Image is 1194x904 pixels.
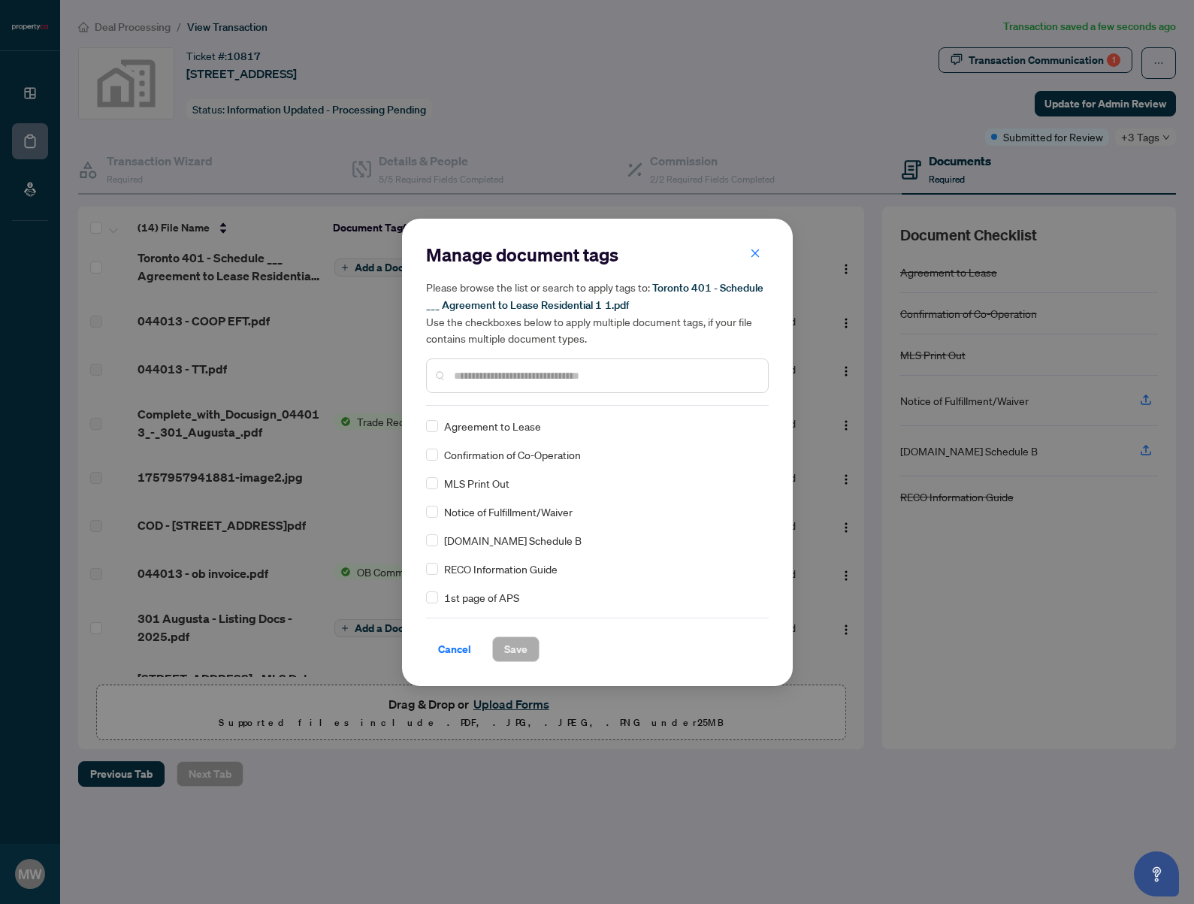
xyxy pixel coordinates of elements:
[444,532,582,549] span: [DOMAIN_NAME] Schedule B
[1134,851,1179,896] button: Open asap
[444,446,581,463] span: Confirmation of Co-Operation
[426,636,483,662] button: Cancel
[438,637,471,661] span: Cancel
[750,248,760,259] span: close
[444,561,558,577] span: RECO Information Guide
[444,418,541,434] span: Agreement to Lease
[444,475,509,491] span: MLS Print Out
[444,589,519,606] span: 1st page of APS
[492,636,540,662] button: Save
[426,279,769,346] h5: Please browse the list or search to apply tags to: Use the checkboxes below to apply multiple doc...
[426,243,769,267] h2: Manage document tags
[426,281,763,312] span: Toronto 401 - Schedule ___ Agreement to Lease Residential 1 1.pdf
[444,503,573,520] span: Notice of Fulfillment/Waiver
